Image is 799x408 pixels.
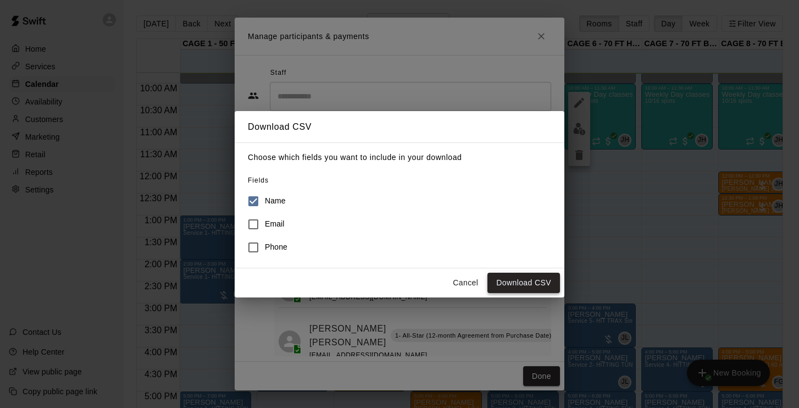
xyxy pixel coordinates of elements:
h2: Download CSV [235,111,564,143]
h6: Email [265,218,285,230]
h6: Name [265,195,286,207]
button: Download CSV [487,273,560,293]
button: Cancel [448,273,483,293]
span: Fields [248,177,269,184]
p: Choose which fields you want to include in your download [248,152,551,163]
h6: Phone [265,241,287,253]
